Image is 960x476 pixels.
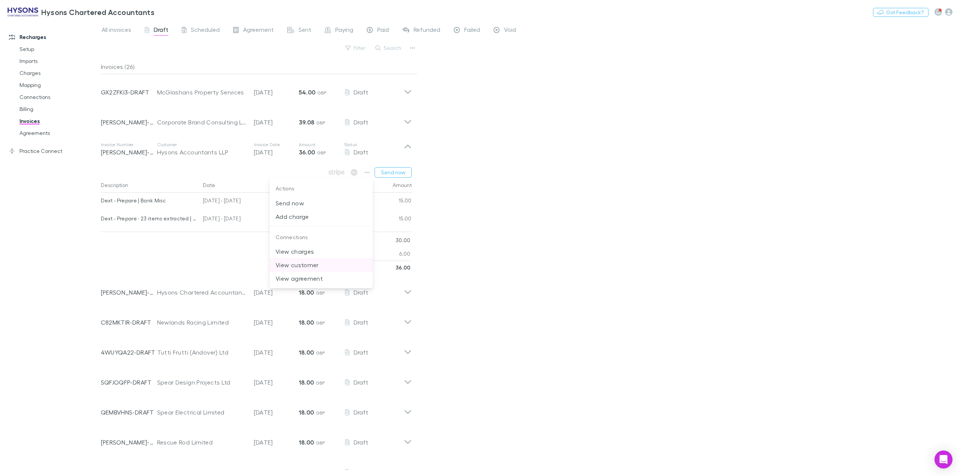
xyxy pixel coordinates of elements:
[276,212,367,221] p: Add charge
[270,210,373,223] li: Add charge
[270,245,373,258] li: View charges
[276,199,367,208] p: Send now
[270,247,373,254] a: View charges
[270,274,373,281] a: View agreement
[270,260,373,268] a: View customer
[270,272,373,285] li: View agreement
[276,260,367,269] p: View customer
[276,274,367,283] p: View agreement
[934,451,952,469] div: Open Intercom Messenger
[270,258,373,272] li: View customer
[276,247,367,256] p: View charges
[270,196,373,210] li: Send now
[270,181,373,196] p: Actions
[270,230,373,245] p: Connections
